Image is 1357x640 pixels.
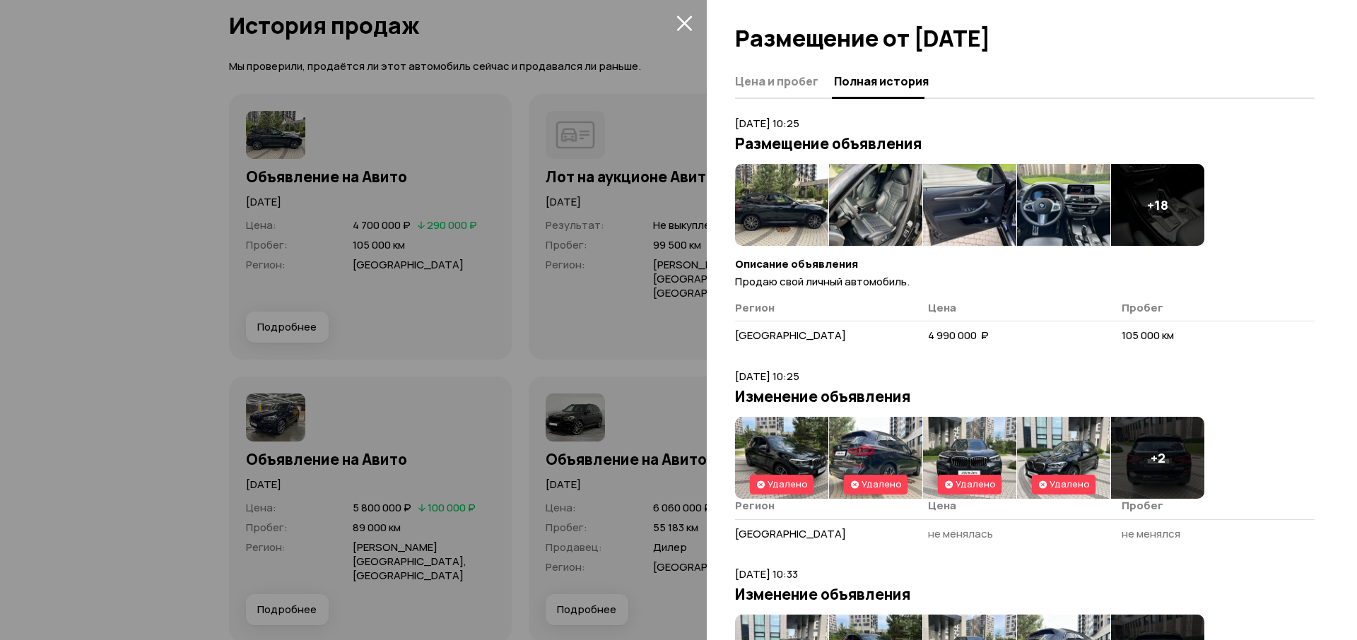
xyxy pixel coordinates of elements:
span: Цена [928,498,956,513]
p: [DATE] 10:25 [735,116,1315,131]
span: Регион [735,300,775,315]
img: 1.BwQdS7aMXcGpaKMvrFwOCRk6q6_J3J7XnoqQ18nemNyfis3Yko6e3pmNkdaT2ZqNyo6ajKs.W8aDnUQ_sxLeJ_sy9pr0Krf... [923,164,1016,246]
img: 1.hWALcbaM36W_UiFLumKaEAkAKcuL4BK4i-MZ6ovgGLOJ5xrphOISuY7nGbuFtBK62OVIv70.ui4QDSOwlGYJsUtxuGuqcIF... [735,417,828,499]
span: Удалено [768,478,808,490]
span: Пробег [1122,300,1163,315]
img: 1.8PZZ9baMqjPt1lTd6IzKvluEXF3dMzopjW9mJdkwaSzbMjh41jU6L9kyPCrWMmh_izJoK-8.-_-ktiDQWcJ0P9Tv5SnI20M... [829,164,922,246]
span: не менялся [1122,526,1180,541]
span: Удалено [1050,478,1090,490]
img: 1.j5HMTLaM1VR4byu6fUug2s49IzpMjRgfH9YUSB7aFEpO3UVCG9kYSk7WGEof2hJISIsVTXo.LsTAGQ4qLnPBOaIvqcj5dYK... [1017,164,1110,246]
span: Удалено [956,478,996,490]
span: [GEOGRAPHIC_DATA] [735,526,846,541]
span: не менялась [928,526,993,541]
img: 1.vmnBdraM5Kx1VRpCcBPtZ8UHEsJBs3K1FOwjs0bndLJD4nawFrBztULsKbMR5nXjReZ0u3c.KoikDZ4bM1RtFKqvwr-Hxd5... [735,164,828,246]
span: Регион [735,498,775,513]
p: [DATE] 10:25 [735,369,1315,384]
span: Полная история [834,74,929,88]
p: [DATE] 10:33 [735,567,1315,582]
img: 1.QrzN6baMGHl5yuaXfPQOu8-Y7hcZfIhlSX6IZR0o3GdPco5kGnjbbxl51GFPLt5jHSncb3s.e3qXKkBmtzJhTcdDxvrdCYJ... [923,417,1016,499]
span: Удалено [862,478,902,490]
span: Пробег [1122,498,1163,513]
span: Цена и пробег [735,74,818,88]
h4: + 18 [1147,197,1168,213]
h4: Описание объявления [735,257,1315,271]
span: Цена [928,300,956,315]
h3: Размещение объявления [735,134,1315,153]
img: 1.EmzNebaMSKl5WrZHfERrI88IvsdC6o7hSu-LsU--irZP7I6xQ-vYsk_uircd6Y3mSOne4ns.FhZKpWb_tqZacqy35jUHbgL... [829,417,922,499]
img: 1.vaAJk7aM52W9sBmLuPDCsg7iEQvbCCt9igkhLYwAdXuLAiUqhwhxedkJIXjbCSJy3FYjer8.nz7i1ZrbO1otR7AzLkgZ2sv... [1017,417,1110,499]
h3: Изменение объявления [735,585,1315,603]
span: [GEOGRAPHIC_DATA] [735,328,846,343]
h4: + 2 [1151,450,1165,466]
span: 105 000 км [1122,328,1174,343]
button: закрыть [673,11,695,34]
span: Продаю свой личный автомобиль. [735,274,910,289]
h3: Изменение объявления [735,387,1315,405]
span: 4 990 000 ₽ [928,328,989,343]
